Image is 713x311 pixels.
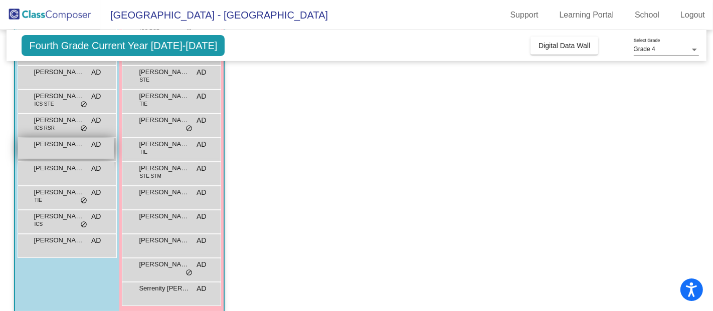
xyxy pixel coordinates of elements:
span: AD [197,91,206,102]
span: AD [197,283,206,294]
button: Digital Data Wall [530,37,598,55]
span: [PERSON_NAME] [139,139,189,149]
span: do_not_disturb_alt [186,269,193,277]
span: [PERSON_NAME] [139,187,189,197]
span: AD [91,115,101,126]
span: STE [139,76,149,84]
span: AD [197,235,206,246]
span: AD [197,139,206,150]
span: [PERSON_NAME]-[PERSON_NAME] [139,115,189,125]
span: [PERSON_NAME] [139,235,189,245]
span: ICS RSR [34,124,55,132]
span: [PERSON_NAME] [139,163,189,173]
span: AD [197,67,206,78]
span: AD [197,115,206,126]
span: STE STM [139,172,161,180]
span: AD [91,187,101,198]
span: TIE [139,100,147,108]
span: TIE [34,196,42,204]
span: do_not_disturb_alt [186,125,193,133]
span: do_not_disturb_alt [80,197,87,205]
span: [PERSON_NAME] [34,67,84,77]
span: [PERSON_NAME] [PERSON_NAME] [34,187,84,197]
a: Support [502,7,547,23]
span: [PERSON_NAME] [34,163,84,173]
span: AD [91,139,101,150]
span: ICS STE [34,100,54,108]
span: AD [91,67,101,78]
span: do_not_disturb_alt [80,101,87,109]
span: AD [91,211,101,222]
span: AD [197,187,206,198]
span: ICS [34,220,43,228]
span: do_not_disturb_alt [80,221,87,229]
span: [PERSON_NAME] [34,211,84,221]
span: do_not_disturb_alt [80,125,87,133]
span: AD [197,163,206,174]
a: School [627,7,667,23]
span: [PERSON_NAME] [139,259,189,269]
a: Learning Portal [552,7,622,23]
span: Digital Data Wall [539,42,590,50]
span: Fourth Grade Current Year [DATE]-[DATE] [22,35,225,56]
span: [PERSON_NAME] [34,139,84,149]
span: [PERSON_NAME] [34,115,84,125]
span: AD [91,235,101,246]
span: [PERSON_NAME] [34,91,84,101]
span: Grade 4 [634,46,655,53]
a: Logout [672,7,713,23]
span: [GEOGRAPHIC_DATA] - [GEOGRAPHIC_DATA] [100,7,328,23]
span: AD [197,259,206,270]
span: TIE [139,148,147,156]
span: AD [91,163,101,174]
span: [PERSON_NAME] [34,235,84,245]
span: Serrenity [PERSON_NAME] [139,283,189,293]
span: AD [91,91,101,102]
span: [PERSON_NAME] [139,91,189,101]
span: [PERSON_NAME] [139,211,189,221]
span: AD [197,211,206,222]
span: [PERSON_NAME] [139,67,189,77]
